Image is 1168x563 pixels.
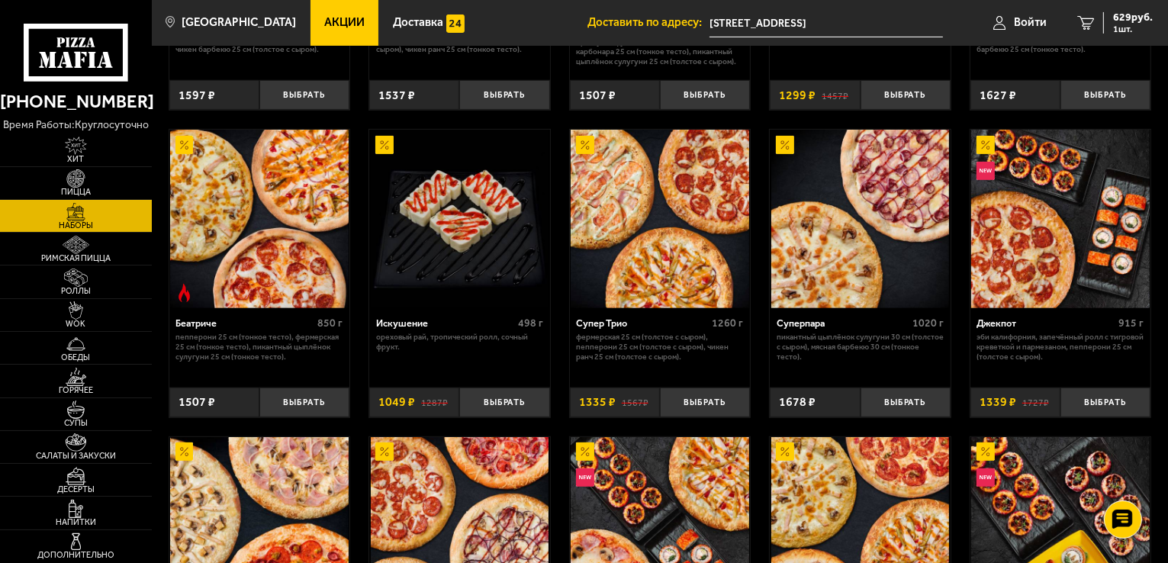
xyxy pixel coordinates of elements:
[709,9,943,37] input: Ваш адрес доставки
[179,396,215,408] span: 1507 ₽
[776,442,794,461] img: Акционный
[977,442,995,461] img: Акционный
[1060,388,1150,417] button: Выбрать
[576,333,743,362] p: Фермерская 25 см (толстое с сыром), Пепперони 25 см (толстое с сыром), Чикен Ранч 25 см (толстое ...
[980,396,1016,408] span: 1339 ₽
[175,317,314,329] div: Беатриче
[259,80,349,110] button: Выбрать
[169,130,350,308] a: АкционныйОстрое блюдоБеатриче
[777,333,944,362] p: Пикантный цыплёнок сулугуни 30 см (толстое с сыром), Мясная Барбекю 30 см (тонкое тесто).
[770,130,951,308] a: АкционныйСуперпара
[660,388,750,417] button: Выбрать
[259,388,349,417] button: Выбрать
[375,442,394,461] img: Акционный
[771,130,950,308] img: Суперпара
[822,89,848,101] s: 1457 ₽
[660,80,750,110] button: Выбрать
[587,17,709,28] span: Доставить по адресу:
[570,130,751,308] a: АкционныйСупер Трио
[579,89,616,101] span: 1507 ₽
[622,396,648,408] s: 1567 ₽
[576,468,594,487] img: Новинка
[175,442,194,461] img: Акционный
[369,130,550,308] a: АкционныйИскушение
[576,317,708,329] div: Супер Трио
[1014,17,1047,28] span: Войти
[375,136,394,154] img: Акционный
[576,136,594,154] img: Акционный
[459,80,549,110] button: Выбрать
[977,333,1144,362] p: Эби Калифорния, Запечённый ролл с тигровой креветкой и пармезаном, Пепперони 25 см (толстое с сыр...
[1119,317,1144,330] span: 915 г
[1113,24,1153,34] span: 1 шт.
[175,333,343,362] p: Пепперони 25 см (тонкое тесто), Фермерская 25 см (тонкое тесто), Пикантный цыплёнок сулугуни 25 с...
[977,317,1115,329] div: Джекпот
[776,136,794,154] img: Акционный
[861,388,951,417] button: Выбрать
[1113,12,1153,23] span: 629 руб.
[779,396,816,408] span: 1678 ₽
[579,396,616,408] span: 1335 ₽
[175,284,194,302] img: Острое блюдо
[576,442,594,461] img: Акционный
[571,130,749,308] img: Супер Трио
[376,317,514,329] div: Искушение
[779,89,816,101] span: 1299 ₽
[861,80,951,110] button: Выбрать
[179,89,215,101] span: 1597 ₽
[371,130,549,308] img: Искушение
[170,130,349,308] img: Беатриче
[977,136,995,154] img: Акционный
[324,17,365,28] span: Акции
[713,317,744,330] span: 1260 г
[1060,80,1150,110] button: Выбрать
[576,37,743,66] p: Прошутто Фунги 25 см (тонкое тесто), Карбонара 25 см (тонкое тесто), Пикантный цыплёнок сулугуни ...
[912,317,944,330] span: 1020 г
[970,130,1151,308] a: АкционныйНовинкаДжекпот
[518,317,543,330] span: 498 г
[1022,396,1049,408] s: 1727 ₽
[378,396,415,408] span: 1049 ₽
[977,468,995,487] img: Новинка
[446,14,465,33] img: 15daf4d41897b9f0e9f617042186c801.svg
[971,130,1150,308] img: Джекпот
[977,162,995,180] img: Новинка
[175,136,194,154] img: Акционный
[980,89,1016,101] span: 1627 ₽
[376,333,543,352] p: Ореховый рай, Тропический ролл, Сочный фрукт.
[317,317,343,330] span: 850 г
[459,388,549,417] button: Выбрать
[393,17,443,28] span: Доставка
[777,317,909,329] div: Суперпара
[378,89,415,101] span: 1537 ₽
[182,17,296,28] span: [GEOGRAPHIC_DATA]
[421,396,448,408] s: 1287 ₽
